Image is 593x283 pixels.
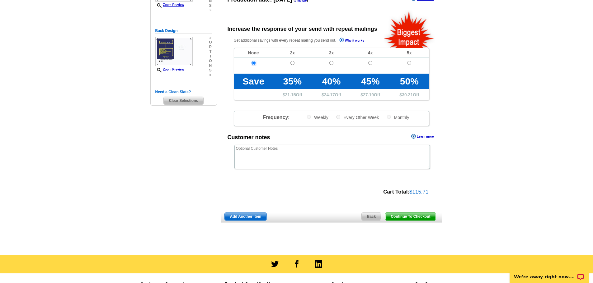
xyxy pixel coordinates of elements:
[164,97,203,104] span: Clear Selections
[351,74,390,89] td: 45%
[390,74,429,89] td: 50%
[209,63,212,68] span: n
[384,10,435,48] img: biggestImpact.png
[228,133,270,142] div: Customer notes
[209,73,212,77] span: »
[285,92,296,97] span: 21.15
[339,38,364,44] a: Why it works
[225,213,266,220] span: Add Another Item
[209,68,212,73] span: s
[228,25,377,33] div: Increase the response of your send with repeat mailings
[361,212,382,221] a: Back
[362,213,381,220] span: Back
[383,189,409,195] strong: Cart Total:
[387,115,391,119] input: Monthly
[506,263,593,283] iframe: LiveChat chat widget
[390,48,429,58] td: 5x
[312,74,351,89] td: 40%
[234,74,273,89] td: Save
[155,37,193,66] img: small-thumb.jpg
[336,114,379,120] label: Every Other Week
[209,8,212,13] span: »
[273,89,312,100] td: $ Off
[155,3,184,7] a: Zoom Preview
[351,48,390,58] td: 4x
[209,45,212,49] span: p
[209,54,212,59] span: i
[155,68,184,71] a: Zoom Preview
[390,89,429,100] td: $ Off
[402,92,413,97] span: 30.21
[234,37,378,44] p: Get additional savings with every repeat mailing you send out.
[385,213,435,220] span: Continue To Checkout
[312,48,351,58] td: 3x
[324,92,335,97] span: 24.17
[411,134,434,139] a: Learn more
[409,189,428,195] span: $115.71
[386,114,409,120] label: Monthly
[209,49,212,54] span: t
[336,115,340,119] input: Every Other Week
[209,40,212,45] span: o
[209,59,212,63] span: o
[155,89,212,95] h5: Need a Clean Slate?
[234,48,273,58] td: None
[273,48,312,58] td: 2x
[224,212,267,221] a: Add Another Item
[363,92,374,97] span: 27.19
[263,115,289,120] span: Frequency:
[351,89,390,100] td: $ Off
[209,35,212,40] span: »
[306,114,328,120] label: Weekly
[312,89,351,100] td: $ Off
[307,115,311,119] input: Weekly
[155,28,212,34] h5: Back Design
[273,74,312,89] td: 35%
[209,3,212,8] span: s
